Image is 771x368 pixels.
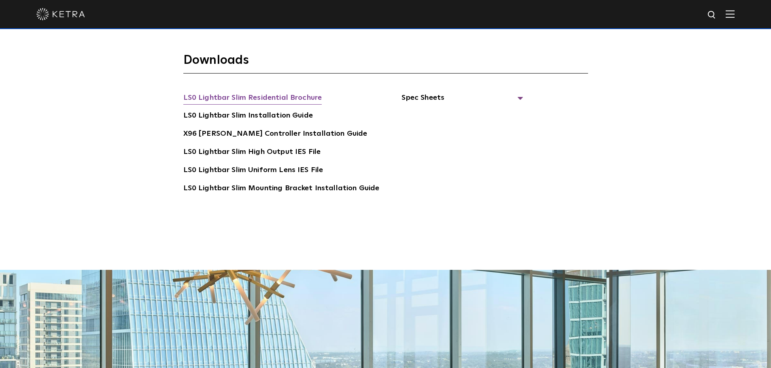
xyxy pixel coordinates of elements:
h3: Downloads [183,53,588,74]
img: search icon [707,10,717,20]
a: LS0 Lightbar Slim Uniform Lens IES File [183,164,323,177]
img: Hamburger%20Nav.svg [726,10,735,18]
a: LS0 Lightbar Slim Mounting Bracket Installation Guide [183,183,380,196]
img: ketra-logo-2019-white [36,8,85,20]
a: LS0 Lightbar Slim Installation Guide [183,110,313,123]
a: X96 [PERSON_NAME] Controller Installation Guide [183,128,367,141]
a: LS0 Lightbar Slim High Output IES File [183,146,321,159]
span: Spec Sheets [401,92,523,110]
a: LS0 Lightbar Slim Residential Brochure [183,92,322,105]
